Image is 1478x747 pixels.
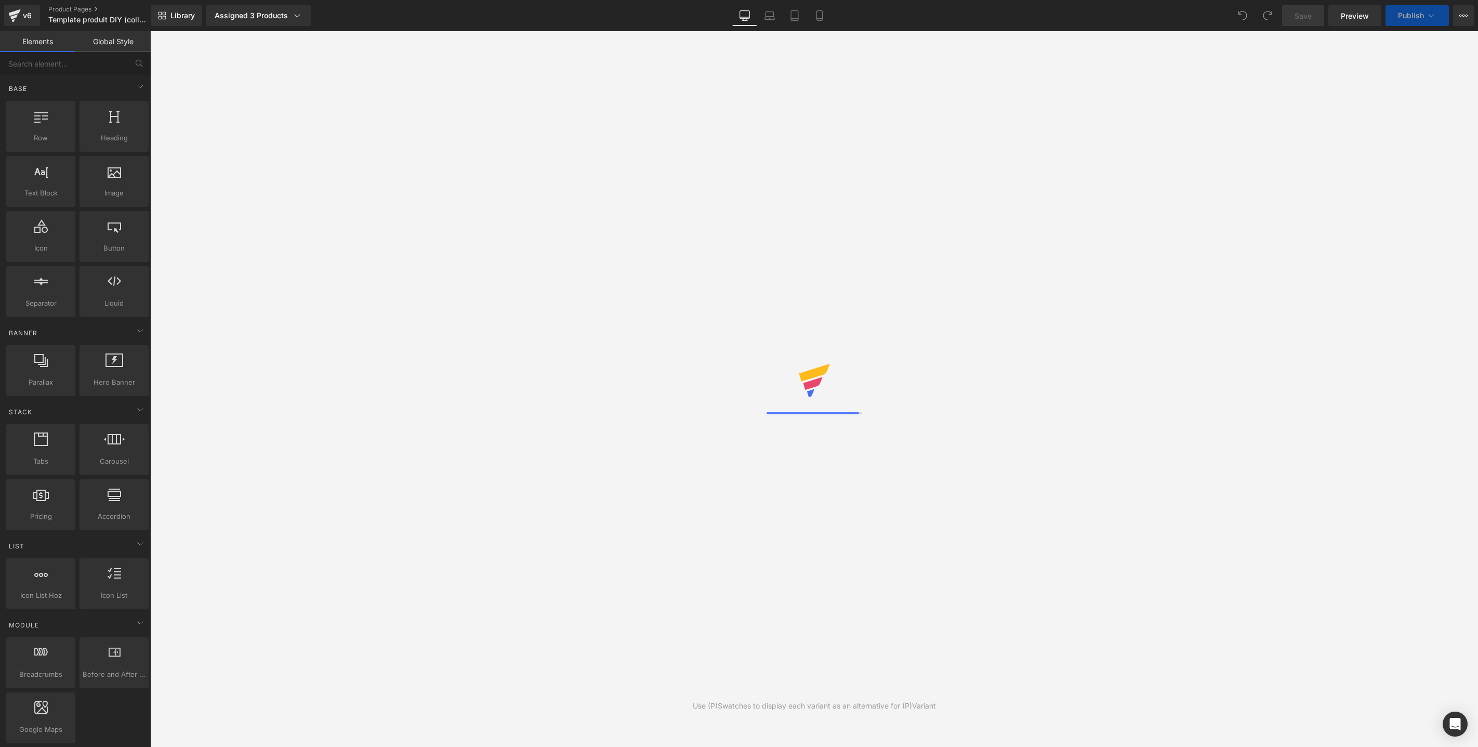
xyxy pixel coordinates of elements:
[9,669,72,680] span: Breadcrumbs
[9,590,72,601] span: Icon List Hoz
[1398,11,1424,20] span: Publish
[83,188,146,199] span: Image
[9,724,72,735] span: Google Maps
[807,5,832,26] a: Mobile
[83,511,146,522] span: Accordion
[4,5,40,26] a: v6
[83,669,146,680] span: Before and After Images
[21,9,34,22] div: v6
[83,590,146,601] span: Icon List
[9,133,72,143] span: Row
[75,31,151,52] a: Global Style
[9,377,72,388] span: Parallax
[83,133,146,143] span: Heading
[732,5,757,26] a: Desktop
[48,5,168,14] a: Product Pages
[9,456,72,467] span: Tabs
[8,541,25,551] span: List
[9,243,72,254] span: Icon
[1295,10,1312,21] span: Save
[83,456,146,467] span: Carousel
[8,328,38,338] span: Banner
[757,5,782,26] a: Laptop
[1453,5,1474,26] button: More
[1328,5,1381,26] a: Preview
[9,188,72,199] span: Text Block
[9,298,72,309] span: Separator
[83,377,146,388] span: Hero Banner
[693,700,936,712] div: Use (P)Swatches to display each variant as an alternative for (P)Variant
[8,84,28,94] span: Base
[782,5,807,26] a: Tablet
[9,511,72,522] span: Pricing
[170,11,195,20] span: Library
[151,5,202,26] a: New Library
[215,10,302,21] div: Assigned 3 Products
[1341,10,1369,21] span: Preview
[1443,712,1468,737] div: Open Intercom Messenger
[83,298,146,309] span: Liquid
[1385,5,1449,26] button: Publish
[8,620,40,630] span: Module
[1232,5,1253,26] button: Undo
[83,243,146,254] span: Button
[1257,5,1278,26] button: Redo
[8,407,33,417] span: Stack
[48,16,148,24] span: Template produit DIY (collection à monter)- en L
